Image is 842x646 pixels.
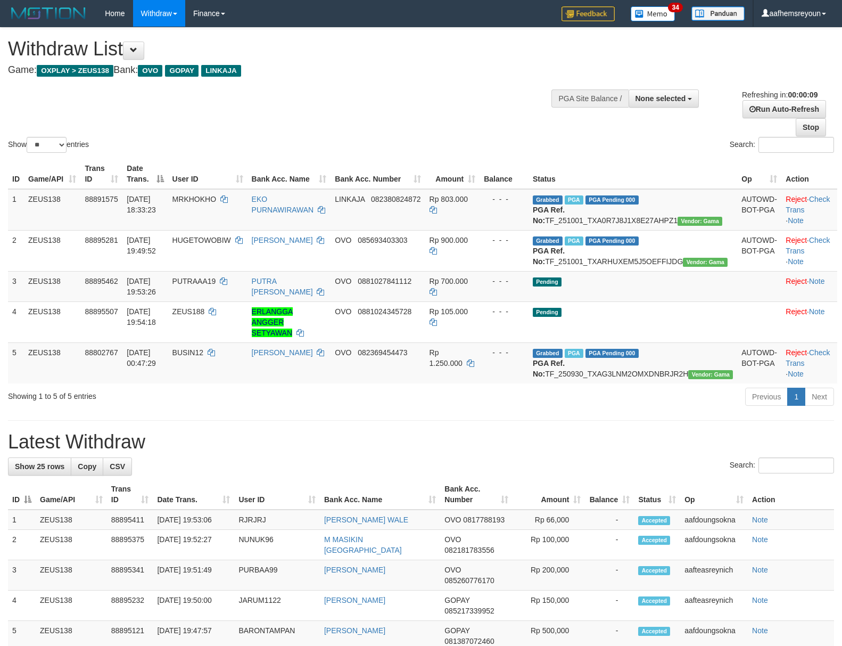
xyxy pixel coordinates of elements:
[324,535,402,554] a: M MASIKIN [GEOGRAPHIC_DATA]
[691,6,745,21] img: panduan.png
[752,535,768,544] a: Note
[529,189,737,231] td: TF_251001_TXA0R7J8J1X8E27AHPZ1
[440,479,512,510] th: Bank Acc. Number: activate to sort column ascending
[24,271,80,301] td: ZEUS138
[358,277,411,285] span: Copy 0881027841112 to clipboard
[484,194,524,205] div: - - -
[786,236,807,244] a: Reject
[758,137,834,153] input: Search:
[335,277,351,285] span: OVO
[533,349,563,358] span: Grabbed
[585,195,639,205] span: PGA Pending
[8,479,36,510] th: ID: activate to sort column descending
[565,236,583,246] span: Marked by aafpengsreynich
[358,307,411,316] span: Copy 0881024345728 to clipboard
[752,516,768,524] a: Note
[786,195,807,203] a: Reject
[36,510,107,530] td: ZEUS138
[107,510,153,530] td: 88895411
[252,307,293,337] a: ERLANGGA ANGGER SETYAWAN
[787,388,805,406] a: 1
[635,94,686,103] span: None selected
[484,276,524,287] div: - - -
[36,479,107,510] th: Game/API: activate to sort column ascending
[8,431,834,453] h1: Latest Withdraw
[252,195,314,214] a: EKO PURNAWIRAWAN
[788,216,804,225] a: Note
[127,307,156,326] span: [DATE] 19:54:18
[513,591,585,621] td: Rp 150,000
[585,236,639,246] span: PGA Pending
[786,277,807,285] a: Reject
[8,342,24,383] td: 5
[629,89,699,108] button: None selected
[444,516,461,524] span: OVO
[585,591,634,621] td: -
[153,560,234,591] td: [DATE] 19:51:49
[37,65,113,77] span: OXPLAY > ZEUS138
[680,530,748,560] td: aafdoungsokna
[444,566,461,574] span: OVO
[234,530,320,560] td: NUNUK96
[371,195,420,203] span: Copy 082380824872 to clipboard
[324,626,385,635] a: [PERSON_NAME]
[529,159,737,189] th: Status
[85,348,118,357] span: 88802767
[513,560,585,591] td: Rp 200,000
[153,510,234,530] td: [DATE] 19:53:06
[786,195,830,214] a: Check Trans
[480,159,529,189] th: Balance
[688,370,733,379] span: Vendor URL: https://trx31.1velocity.biz
[788,370,804,378] a: Note
[335,348,351,357] span: OVO
[638,566,670,575] span: Accepted
[758,457,834,473] input: Search:
[529,342,737,383] td: TF_250930_TXAG3LNM2OMXDNBRJR2H
[358,236,407,244] span: Copy 085693403303 to clipboard
[358,348,407,357] span: Copy 082369454473 to clipboard
[234,510,320,530] td: RJRJRJ
[585,479,634,510] th: Balance: activate to sort column ascending
[444,596,469,604] span: GOPAY
[107,560,153,591] td: 88895341
[742,100,826,118] a: Run Auto-Refresh
[786,348,830,367] a: Check Trans
[8,510,36,530] td: 1
[80,159,122,189] th: Trans ID: activate to sort column ascending
[585,349,639,358] span: PGA Pending
[638,516,670,525] span: Accepted
[809,307,825,316] a: Note
[752,626,768,635] a: Note
[8,560,36,591] td: 3
[562,6,615,21] img: Feedback.jpg
[8,159,24,189] th: ID
[24,230,80,271] td: ZEUS138
[444,576,494,585] span: Copy 085260776170 to clipboard
[585,510,634,530] td: -
[533,359,565,378] b: PGA Ref. No:
[737,159,781,189] th: Op: activate to sort column ascending
[172,195,216,203] span: MRKHOKHO
[565,349,583,358] span: Marked by aafsreyleap
[781,271,837,301] td: ·
[8,301,24,342] td: 4
[24,301,80,342] td: ZEUS138
[8,387,343,402] div: Showing 1 to 5 of 5 entries
[8,457,71,476] a: Show 25 rows
[533,247,565,266] b: PGA Ref. No:
[127,236,156,255] span: [DATE] 19:49:52
[484,235,524,246] div: - - -
[24,189,80,231] td: ZEUS138
[781,159,837,189] th: Action
[737,189,781,231] td: AUTOWD-BOT-PGA
[252,277,313,296] a: PUTRA [PERSON_NAME]
[781,230,837,271] td: · ·
[786,348,807,357] a: Reject
[324,596,385,604] a: [PERSON_NAME]
[781,301,837,342] td: ·
[631,6,675,21] img: Button%20Memo.svg
[430,236,468,244] span: Rp 900.000
[8,530,36,560] td: 2
[110,462,125,471] span: CSV
[324,516,408,524] a: [PERSON_NAME] WALE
